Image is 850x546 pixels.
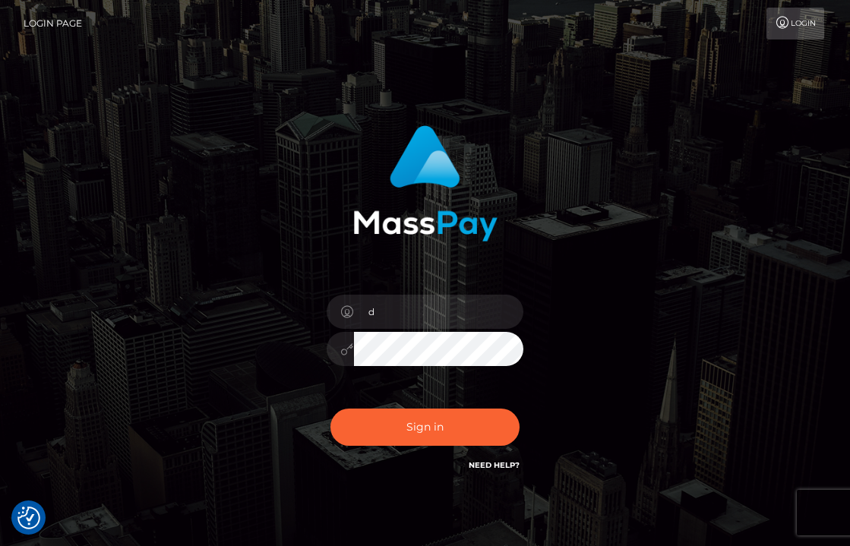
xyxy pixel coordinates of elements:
[354,295,524,329] input: Username...
[330,409,520,446] button: Sign in
[469,460,520,470] a: Need Help?
[17,507,40,529] img: Revisit consent button
[766,8,824,39] a: Login
[353,125,498,241] img: MassPay Login
[17,507,40,529] button: Consent Preferences
[24,8,82,39] a: Login Page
